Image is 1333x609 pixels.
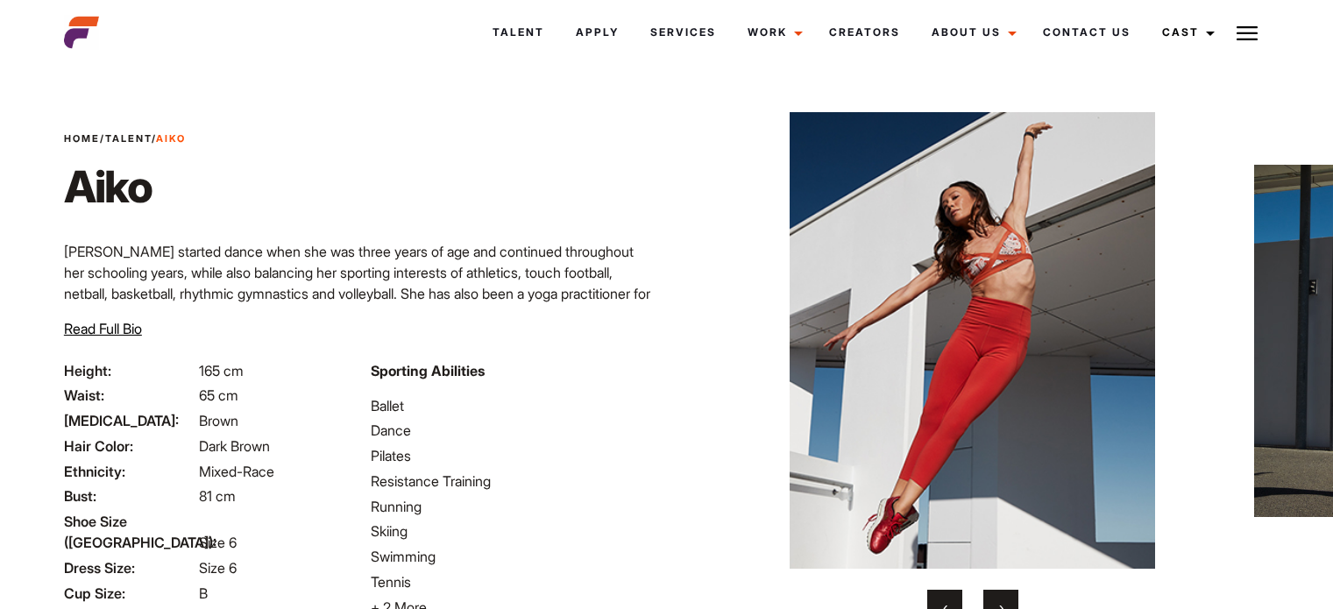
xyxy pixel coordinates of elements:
[371,362,485,379] strong: Sporting Abilities
[64,557,195,578] span: Dress Size:
[199,584,208,602] span: B
[64,511,195,553] span: Shoe Size ([GEOGRAPHIC_DATA]):
[371,520,656,542] li: Skiing
[916,9,1027,56] a: About Us
[64,131,186,146] span: / /
[1146,9,1225,56] a: Cast
[560,9,635,56] a: Apply
[64,241,656,451] p: [PERSON_NAME] started dance when she was three years of age and continued throughout her schoolin...
[199,534,237,551] span: Size 6
[64,410,195,431] span: [MEDICAL_DATA]:
[371,471,656,492] li: Resistance Training
[105,132,152,145] a: Talent
[199,487,236,505] span: 81 cm
[371,395,656,416] li: Ballet
[1027,9,1146,56] a: Contact Us
[371,445,656,466] li: Pilates
[64,320,142,337] span: Read Full Bio
[156,132,186,145] strong: Aiko
[199,412,238,429] span: Brown
[708,112,1237,569] img: Aiko Queenslands fitness yoga specialist dancing 1
[1237,23,1258,44] img: Burger icon
[64,461,195,482] span: Ethnicity:
[199,463,274,480] span: Mixed-Race
[813,9,916,56] a: Creators
[64,436,195,457] span: Hair Color:
[371,496,656,517] li: Running
[371,571,656,592] li: Tennis
[371,420,656,441] li: Dance
[64,15,99,50] img: cropped-aefm-brand-fav-22-square.png
[732,9,813,56] a: Work
[199,559,237,577] span: Size 6
[199,437,270,455] span: Dark Brown
[64,485,195,506] span: Bust:
[64,318,142,339] button: Read Full Bio
[64,360,195,381] span: Height:
[64,160,186,213] h1: Aiko
[199,386,238,404] span: 65 cm
[477,9,560,56] a: Talent
[64,132,100,145] a: Home
[199,362,244,379] span: 165 cm
[635,9,732,56] a: Services
[64,385,195,406] span: Waist:
[371,546,656,567] li: Swimming
[64,583,195,604] span: Cup Size:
